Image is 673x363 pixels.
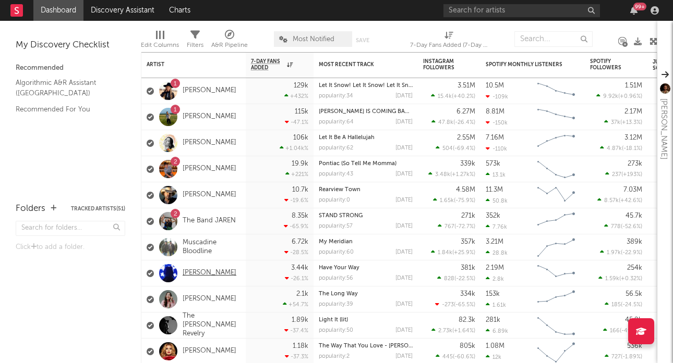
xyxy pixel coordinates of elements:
[607,250,621,256] span: 1.97k
[603,94,618,99] span: 9.92k
[623,186,642,193] div: 7.03M
[183,312,241,339] a: The [PERSON_NAME] Revelry
[319,109,431,115] a: [PERSON_NAME] IS COMING BACK SOON
[284,223,308,230] div: -65.9 %
[628,160,642,167] div: 273k
[71,206,125,211] button: Tracked Artists(51)
[16,104,115,115] a: Recommended For You
[620,94,641,99] span: +0.96 %
[621,276,641,282] span: +0.32 %
[604,198,619,204] span: 8.57k
[456,108,475,115] div: 6.27M
[620,198,641,204] span: +42.6 %
[611,302,621,308] span: 185
[319,291,413,297] div: The Long Way
[625,317,642,323] div: 45.9k
[533,234,580,260] svg: Chart title
[603,327,642,334] div: ( )
[486,276,504,282] div: 2.8k
[590,58,627,71] div: Spotify Followers
[431,249,475,256] div: ( )
[319,354,350,359] div: popularity: 2
[455,302,474,308] span: -65.5 %
[319,265,413,271] div: Have Your Way
[454,250,474,256] span: +25.9 %
[410,39,488,52] div: 7-Day Fans Added (7-Day Fans Added)
[16,203,45,215] div: Folders
[319,93,353,99] div: popularity: 34
[626,212,642,219] div: 45.7k
[612,172,621,178] span: 237
[319,239,353,245] a: My Meridian
[486,291,500,297] div: 153k
[319,135,375,141] a: Let It Be A Hallelujah
[611,224,621,230] span: 778
[395,145,413,151] div: [DATE]
[285,171,308,178] div: +221 %
[293,343,308,349] div: 1.18k
[319,239,413,245] div: My Meridian
[624,108,642,115] div: 2.17M
[319,83,413,89] div: Let It Snow! Let It Snow! Let It Snow!
[533,286,580,312] svg: Chart title
[292,186,308,193] div: 10.7k
[460,160,475,167] div: 339k
[486,249,508,256] div: 28.8k
[440,198,454,204] span: 1.65k
[395,197,413,203] div: [DATE]
[456,276,474,282] span: -22.5 %
[284,327,308,334] div: -37.4 %
[183,295,236,304] a: [PERSON_NAME]
[604,223,642,230] div: ( )
[533,156,580,182] svg: Chart title
[319,265,359,271] a: Have Your Way
[486,265,504,271] div: 2.19M
[442,146,453,152] span: 504
[623,172,641,178] span: +193 %
[319,328,353,333] div: popularity: 50
[16,62,125,74] div: Recommended
[607,146,622,152] span: 4.87k
[319,223,353,229] div: popularity: 57
[319,119,354,125] div: popularity: 64
[183,217,236,226] a: The Band JAREN
[187,26,203,56] div: Filters
[486,82,504,89] div: 10.5M
[435,172,450,178] span: 3.48k
[486,61,564,68] div: Spotify Monthly Listeners
[319,187,360,193] a: Rearview Town
[319,213,413,219] div: STAND STRONG
[443,4,600,17] input: Search for artists
[16,39,125,52] div: My Discovery Checklist
[455,120,474,126] span: -26.4 %
[533,104,580,130] svg: Chart title
[533,260,580,286] svg: Chart title
[486,302,506,308] div: 1.61k
[533,208,580,234] svg: Chart title
[292,160,308,167] div: 19.9k
[436,145,475,152] div: ( )
[486,145,507,152] div: -110k
[428,171,475,178] div: ( )
[283,301,308,308] div: +54.7 %
[597,197,642,204] div: ( )
[600,249,642,256] div: ( )
[454,328,474,334] span: +1.64 %
[319,161,396,167] a: Pontiac (So Tell Me Momma)
[284,249,308,256] div: -28.5 %
[442,354,453,360] span: 445
[623,146,641,152] span: -18.1 %
[610,328,620,334] span: 166
[433,197,475,204] div: ( )
[183,347,236,356] a: [PERSON_NAME]
[624,134,642,141] div: 3.12M
[486,93,508,100] div: -109k
[622,224,641,230] span: -52.6 %
[356,37,369,43] button: Save
[292,317,308,323] div: 1.89k
[431,119,475,126] div: ( )
[604,119,642,126] div: ( )
[622,250,641,256] span: -22.9 %
[453,94,474,99] span: +40.2 %
[621,328,641,334] span: -49.4 %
